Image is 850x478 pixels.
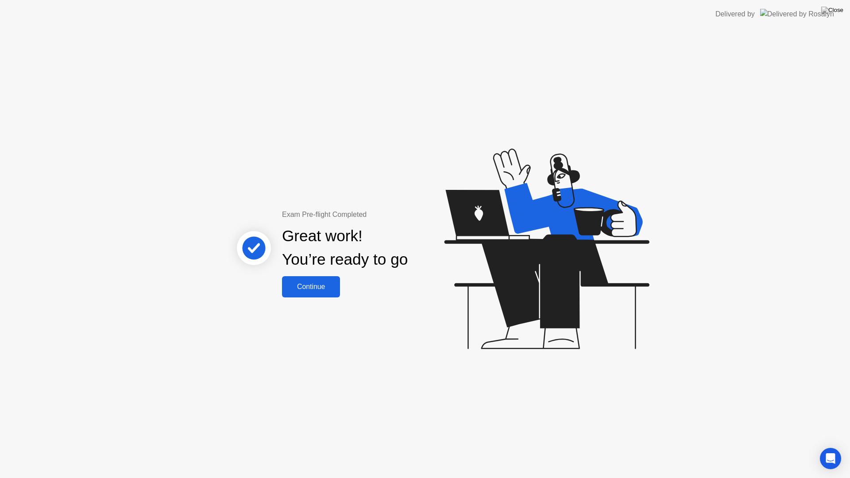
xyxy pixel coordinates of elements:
div: Delivered by [715,9,755,19]
div: Open Intercom Messenger [820,448,841,469]
div: Exam Pre-flight Completed [282,209,465,220]
img: Close [821,7,843,14]
div: Great work! You’re ready to go [282,224,408,271]
img: Delivered by Rosalyn [760,9,834,19]
div: Continue [285,283,337,291]
button: Continue [282,276,340,297]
